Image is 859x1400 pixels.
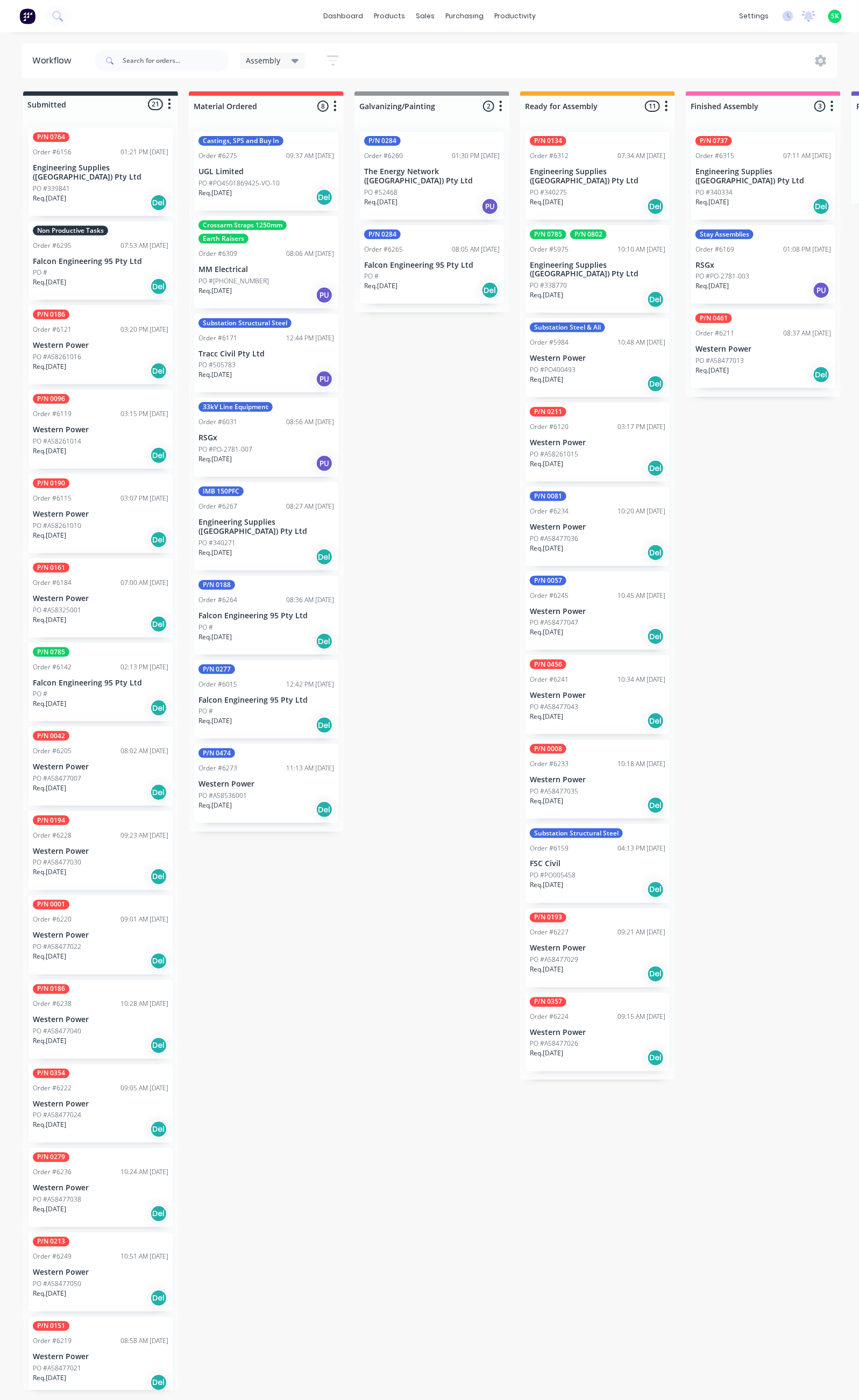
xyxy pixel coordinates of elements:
div: Order #6233 [530,759,569,769]
input: Search for orders... [123,50,229,72]
div: Order #6238 [33,999,72,1009]
p: Western Power [33,425,168,434]
div: Del [150,616,167,633]
span: SK [831,11,839,21]
div: 09:37 AM [DATE] [286,151,334,161]
div: Earth Raisers [198,234,249,244]
div: P/N 0081Order #623410:20 AM [DATE]Western PowerPO #A58477036Req.[DATE]Del [526,487,670,566]
p: Req. [DATE] [198,716,232,726]
div: PU [316,455,333,472]
div: P/N 0474Order #627311:13 AM [DATE]Western PowerPO #A58536001Req.[DATE]Del [194,744,338,823]
div: 09:15 AM [DATE] [617,1012,665,1022]
div: 33kV Line EquipmentOrder #603108:56 AM [DATE]RSGxPO #PO-2781-007Req.[DATE]PU [194,398,338,477]
p: PO #A58477026 [530,1039,578,1049]
p: PO #A58261015 [530,449,578,459]
div: 10:20 AM [DATE] [617,506,665,516]
div: 10:28 AM [DATE] [120,999,168,1009]
div: P/N 0802 [570,230,607,239]
div: 03:20 PM [DATE] [120,325,168,334]
p: PO #340271 [198,538,236,548]
div: Order #6273 [198,763,237,773]
p: PO #A58477047 [530,618,578,627]
div: 07:34 AM [DATE] [617,151,665,161]
p: Req. [DATE] [530,459,563,469]
div: 11:13 AM [DATE] [286,763,334,773]
div: 08:06 AM [DATE] [286,249,334,259]
div: P/N 0764 [33,132,69,142]
p: Western Power [530,354,665,363]
div: P/N 0284Order #626001:30 PM [DATE]The Energy Network ([GEOGRAPHIC_DATA]) Pty LtdPO #52468Req.[DAT... [360,132,504,220]
p: Engineering Supplies ([GEOGRAPHIC_DATA]) Pty Ltd [695,167,831,185]
div: Crossarm Straps 1250mm [198,220,287,230]
div: Del [316,189,333,206]
div: Crossarm Straps 1250mmEarth RaisersOrder #630908:06 AM [DATE]MM ElectricalPO #[PHONE_NUMBER]Req.[... [194,216,338,309]
div: PU [481,198,499,215]
p: Falcon Engineering 95 Pty Ltd [33,257,168,266]
div: P/N 0279 [33,1153,69,1162]
div: Order #6211 [695,328,734,338]
p: Western Power [33,1100,168,1109]
div: Del [647,544,664,561]
p: Western Power [33,931,168,940]
div: PU [813,282,830,299]
div: 08:05 AM [DATE] [452,245,500,254]
p: Western Power [695,345,831,354]
div: Castings, SPS and Buy InOrder #627509:37 AM [DATE]UGL LimitedPO #PO4501869425-VO-10Req.[DATE]Del [194,132,338,211]
p: PO #A58261014 [33,437,81,446]
p: Engineering Supplies ([GEOGRAPHIC_DATA]) Pty Ltd [530,167,665,185]
p: Req. [DATE] [198,454,232,464]
div: P/N 0211Order #612003:17 PM [DATE]Western PowerPO #A58261015Req.[DATE]Del [526,403,670,482]
p: PO #A58477030 [33,858,81,868]
p: PO #A58477007 [33,774,81,783]
p: Req. [DATE] [530,375,563,384]
div: Order #6228 [33,831,72,840]
div: Order #6121 [33,325,72,334]
p: Western Power [33,594,168,603]
div: Del [150,953,167,970]
div: Substation Structural SteelOrder #617112:44 PM [DATE]Tracc Civil Pty LtdPO #505783Req.[DATE]PU [194,314,338,393]
div: P/N 0134 [530,136,566,146]
div: P/N 0081 [530,491,566,501]
p: PO #A58477013 [695,356,744,366]
p: PO #A58261016 [33,352,81,362]
p: PO # [33,689,47,699]
div: Del [647,1049,664,1067]
div: P/N 0190 [33,478,69,488]
div: P/N 0785P/N 0802Order #597510:10 AM [DATE]Engineering Supplies ([GEOGRAPHIC_DATA]) Pty LtdPO #338... [526,225,670,313]
div: Del [316,633,333,650]
div: P/N 0194 [33,816,69,825]
div: Order #5984 [530,338,569,347]
p: Req. [DATE] [530,544,563,553]
div: Order #6220 [33,915,72,925]
p: Western Power [530,523,665,532]
p: Req. [DATE] [33,446,66,456]
p: Req. [DATE] [364,197,397,207]
p: PO #PO4501869425-VO-10 [198,178,280,188]
p: UGL Limited [198,167,334,176]
div: Del [647,628,664,645]
p: Req. [DATE] [695,366,729,375]
div: Del [647,797,664,814]
img: Factory [19,8,36,24]
div: 03:15 PM [DATE] [120,409,168,419]
p: Western Power [33,1016,168,1025]
div: Order #5975 [530,245,569,254]
div: P/N 0785Order #614202:13 PM [DATE]Falcon Engineering 95 Pty LtdPO #Req.[DATE]Del [29,643,173,722]
p: RSGx [198,433,334,442]
div: Order #6159 [530,844,569,853]
div: Substation Structural Steel [198,318,292,328]
div: Del [150,447,167,464]
p: Req. [DATE] [33,952,66,962]
p: Western Power [198,780,334,789]
div: Del [316,717,333,734]
div: Order #6031 [198,417,237,427]
div: Castings, SPS and Buy In [198,136,283,146]
p: PO #A58477040 [33,1027,81,1037]
div: 02:13 PM [DATE] [120,662,168,672]
p: Western Power [33,1184,168,1193]
p: Req. [DATE] [33,194,66,203]
div: P/N 0211 [530,407,566,417]
div: IMB 150PFCOrder #626708:27 AM [DATE]Engineering Supplies ([GEOGRAPHIC_DATA]) Pty LtdPO #340271Req... [194,482,338,570]
p: Req. [DATE] [198,370,232,380]
p: Req. [DATE] [530,1049,563,1059]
